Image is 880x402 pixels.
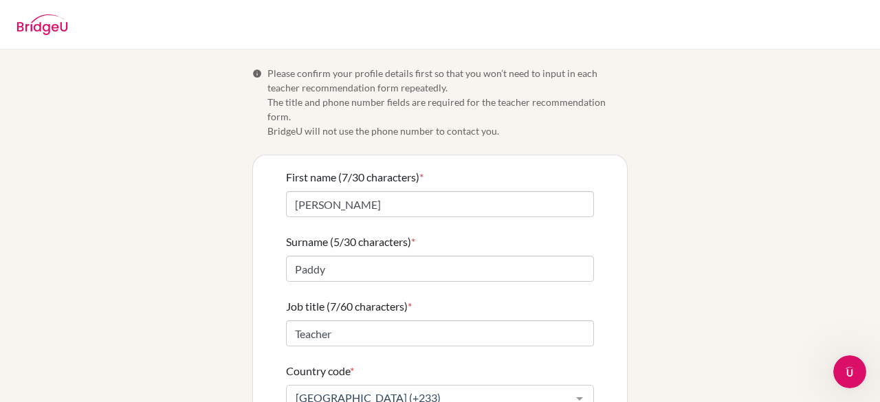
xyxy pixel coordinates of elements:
[286,256,594,282] input: Enter your surname
[286,169,423,186] label: First name (7/30 characters)
[286,191,594,217] input: Enter your first name
[286,298,412,315] label: Job title (7/60 characters)
[16,14,68,35] img: BridgeU logo
[267,66,628,138] span: Please confirm your profile details first so that you won’t need to input in each teacher recomme...
[833,355,866,388] iframe: Intercom live chat
[286,320,594,346] input: Enter your job title
[252,69,262,78] span: Info
[286,363,354,379] label: Country code
[286,234,415,250] label: Surname (5/30 characters)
